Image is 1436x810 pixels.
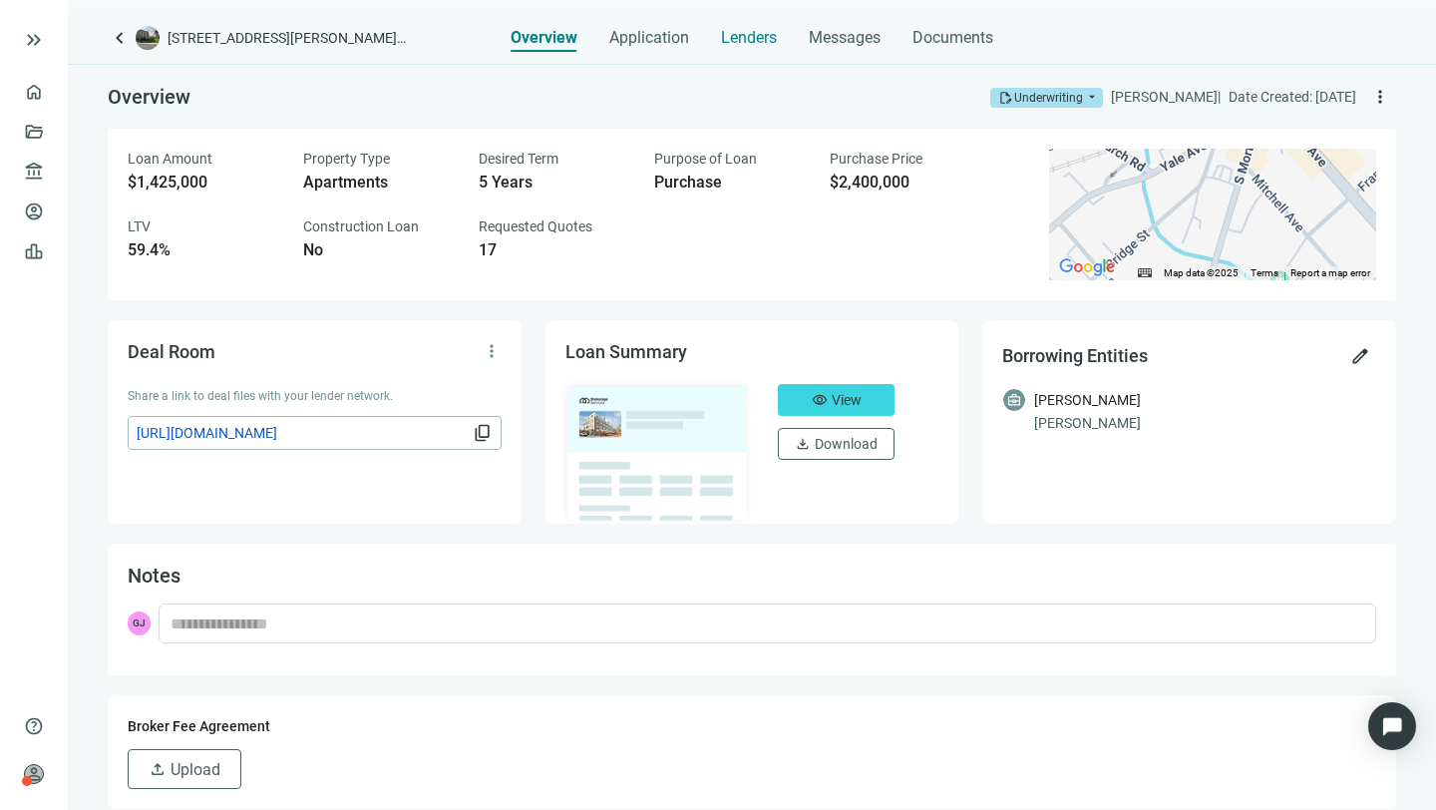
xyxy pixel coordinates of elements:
span: GJ [128,611,151,635]
div: Purchase [654,173,806,193]
span: Deal Room [128,341,215,362]
span: upload [149,760,167,778]
button: edit [1344,340,1376,372]
button: Keyboard shortcuts [1138,266,1152,280]
span: Requested Quotes [479,218,592,234]
span: Upload [171,760,220,779]
div: [PERSON_NAME] [1034,412,1376,434]
img: deal-logo [136,26,160,50]
span: Purchase Price [830,151,922,167]
span: Lenders [721,28,777,48]
span: download [795,436,811,452]
span: Loan Summary [565,341,687,362]
button: more_vert [1364,81,1396,113]
button: more_vert [476,335,508,367]
div: No [303,240,455,260]
img: dealOverviewImg [559,378,755,526]
span: edit_document [998,91,1012,105]
span: Application [609,28,689,48]
div: [PERSON_NAME] [1034,389,1141,411]
button: downloadDownload [778,428,895,460]
a: Open this area in Google Maps (opens a new window) [1054,254,1120,280]
span: edit [1350,346,1370,366]
a: keyboard_arrow_left [108,26,132,50]
span: [URL][DOMAIN_NAME] [137,422,469,444]
span: Property Type [303,151,390,167]
span: person [24,764,44,784]
span: visibility [812,392,828,408]
span: Overview [511,28,577,48]
span: Map data ©2025 [1164,267,1239,278]
span: Download [815,436,878,452]
div: 59.4% [128,240,279,260]
span: Purpose of Loan [654,151,757,167]
div: 17 [479,240,630,260]
div: Apartments [303,173,455,193]
span: View [832,392,862,408]
span: more_vert [1370,87,1390,107]
div: Open Intercom Messenger [1368,702,1416,750]
span: Desired Term [479,151,558,167]
span: Borrowing Entities [1002,345,1148,366]
span: Notes [128,564,180,588]
span: Messages [809,28,881,47]
span: [STREET_ADDRESS][PERSON_NAME][PERSON_NAME] [168,28,407,48]
span: Documents [912,28,993,48]
span: help [24,716,44,736]
a: Report a map error [1290,267,1370,278]
span: content_copy [473,423,493,443]
div: Underwriting [1014,88,1083,108]
img: Google [1054,254,1120,280]
div: $2,400,000 [830,173,981,193]
span: Share a link to deal files with your lender network. [128,389,393,403]
button: visibilityView [778,384,895,416]
span: LTV [128,218,151,234]
span: more_vert [482,341,502,361]
span: Construction Loan [303,218,419,234]
button: keyboard_double_arrow_right [22,28,46,52]
div: Date Created: [DATE] [1229,86,1356,108]
div: [PERSON_NAME] | [1111,86,1221,108]
button: uploadUpload [128,749,241,789]
span: account_balance [24,162,38,182]
div: $1,425,000 [128,173,279,193]
span: Broker Fee Agreement [128,718,270,734]
a: Terms (opens in new tab) [1251,267,1278,278]
span: Loan Amount [128,151,212,167]
span: Overview [108,85,190,109]
div: 5 Years [479,173,630,193]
